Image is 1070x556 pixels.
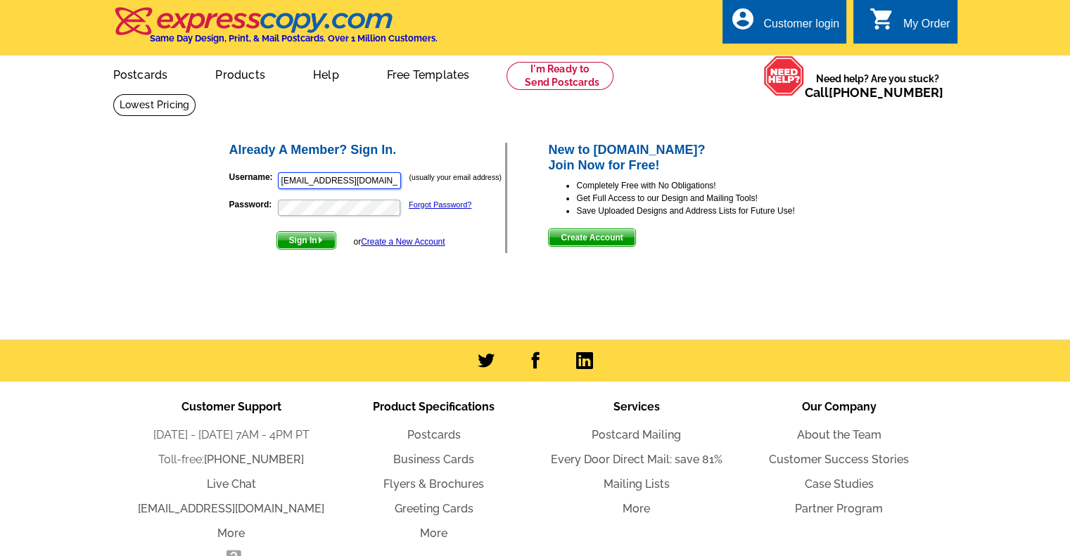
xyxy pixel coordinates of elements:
a: Same Day Design, Print, & Mail Postcards. Over 1 Million Customers. [113,17,438,44]
img: help [763,56,805,96]
a: Customer Success Stories [769,453,909,466]
button: Sign In [276,231,336,250]
a: shopping_cart My Order [870,15,950,33]
a: Flyers & Brochures [383,477,484,491]
a: Help [291,57,362,90]
a: [EMAIL_ADDRESS][DOMAIN_NAME] [138,502,324,515]
span: Our Company [802,400,877,413]
span: Customer Support [181,400,281,413]
a: Create a New Account [361,237,445,247]
div: or [353,235,445,248]
a: More [217,526,245,540]
a: Case Studies [805,477,874,491]
a: account_circle Customer login [730,15,839,33]
li: Get Full Access to our Design and Mailing Tools! [576,192,843,205]
img: button-next-arrow-white.png [317,237,324,243]
i: shopping_cart [870,6,895,32]
h2: New to [DOMAIN_NAME]? Join Now for Free! [548,143,843,173]
h2: Already A Member? Sign In. [229,143,506,158]
a: Postcard Mailing [592,428,681,441]
label: Username: [229,171,276,183]
span: Need help? Are you stuck? [805,72,950,100]
small: (usually your email address) [409,173,502,181]
li: Completely Free with No Obligations! [576,179,843,192]
div: My Order [903,18,950,37]
span: Sign In [277,232,336,249]
li: Toll-free: [130,451,333,468]
a: Forgot Password? [409,200,471,209]
h4: Same Day Design, Print, & Mail Postcards. Over 1 Million Customers. [150,33,438,44]
a: Postcards [91,57,191,90]
span: Product Specifications [373,400,495,413]
a: Partner Program [795,502,883,515]
a: Business Cards [393,453,474,466]
a: About the Team [797,428,881,441]
label: Password: [229,198,276,211]
a: Live Chat [207,477,256,491]
a: Greeting Cards [395,502,473,515]
a: More [420,526,447,540]
span: Services [613,400,660,413]
button: Create Account [548,228,635,247]
i: account_circle [730,6,755,32]
a: Mailing Lists [604,477,670,491]
a: Postcards [407,428,461,441]
span: Call [805,85,943,100]
li: Save Uploaded Designs and Address Lists for Future Use! [576,205,843,217]
a: [PHONE_NUMBER] [204,453,304,466]
li: [DATE] - [DATE] 7AM - 4PM PT [130,427,333,444]
a: [PHONE_NUMBER] [829,85,943,100]
a: More [623,502,650,515]
div: Customer login [763,18,839,37]
a: Free Templates [364,57,492,90]
span: Create Account [549,229,635,246]
a: Products [193,57,288,90]
a: Every Door Direct Mail: save 81% [551,453,722,466]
